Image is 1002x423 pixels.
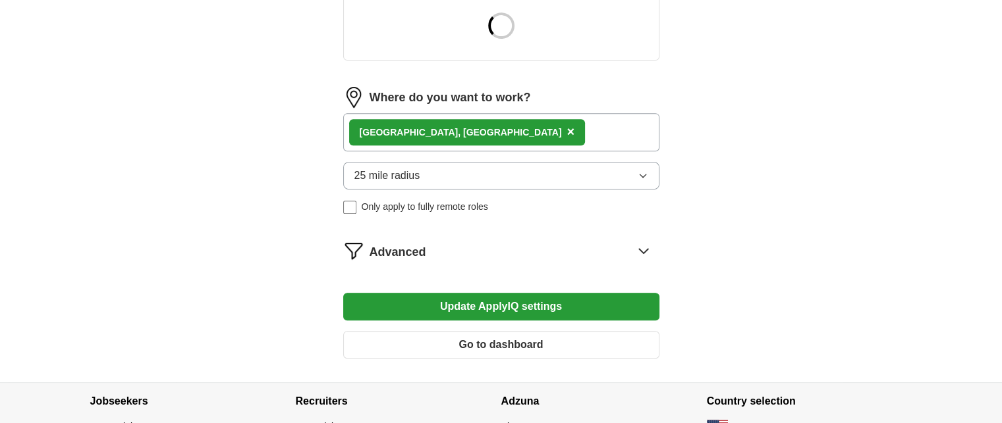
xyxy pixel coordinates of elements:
button: × [567,122,574,142]
button: Go to dashboard [343,331,659,359]
span: Advanced [370,243,426,261]
label: Where do you want to work? [370,89,531,107]
h4: Country selection [707,383,912,420]
span: × [567,124,574,139]
img: location.png [343,87,364,108]
span: Only apply to fully remote roles [362,200,488,214]
button: 25 mile radius [343,162,659,189]
img: filter [343,240,364,261]
input: Only apply to fully remote roles [343,201,356,214]
div: [GEOGRAPHIC_DATA], [GEOGRAPHIC_DATA] [360,126,562,139]
span: 25 mile radius [354,168,420,184]
button: Update ApplyIQ settings [343,293,659,320]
